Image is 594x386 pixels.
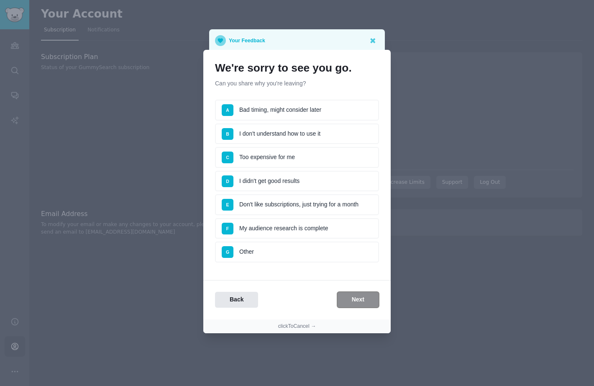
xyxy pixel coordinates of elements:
span: G [226,250,229,255]
span: A [226,108,229,113]
button: Back [215,292,258,308]
span: F [226,226,229,231]
p: Your Feedback [229,35,265,46]
span: C [226,155,229,160]
span: B [226,131,229,136]
button: clickToCancel → [278,323,316,330]
h1: We're sorry to see you go. [215,62,379,75]
p: Can you share why you're leaving? [215,79,379,88]
span: E [226,202,229,207]
span: D [226,179,229,184]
